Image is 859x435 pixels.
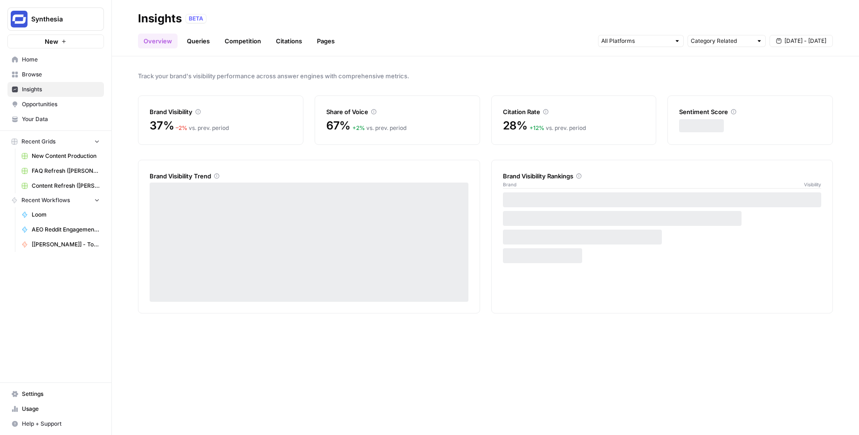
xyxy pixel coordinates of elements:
input: All Platforms [601,36,670,46]
a: AEO Reddit Engagement - Fork [17,222,104,237]
span: Recent Grids [21,137,55,146]
div: Brand Visibility [150,107,292,116]
a: Usage [7,401,104,416]
span: 37% [150,118,174,133]
span: Your Data [22,115,100,123]
span: AEO Reddit Engagement - Fork [32,225,100,234]
span: Help + Support [22,420,100,428]
div: vs. prev. period [352,124,406,132]
button: Workspace: Synthesia [7,7,104,31]
button: Recent Grids [7,135,104,149]
button: New [7,34,104,48]
a: Queries [181,34,215,48]
a: [[PERSON_NAME]] - Tools & Features Pages Refreshe - [MAIN WORKFLOW] [17,237,104,252]
span: – 2 % [176,124,187,131]
button: [DATE] - [DATE] [770,35,833,47]
span: + 12 % [529,124,544,131]
span: Synthesia [31,14,88,24]
div: Insights [138,11,182,26]
a: Home [7,52,104,67]
div: Sentiment Score [679,107,821,116]
span: Opportunities [22,100,100,109]
span: Track your brand's visibility performance across answer engines with comprehensive metrics. [138,71,833,81]
div: BETA [186,14,206,23]
span: 67% [326,118,350,133]
div: Share of Voice [326,107,468,116]
img: Synthesia Logo [11,11,27,27]
span: Content Refresh ([PERSON_NAME]) [32,182,100,190]
a: Content Refresh ([PERSON_NAME]) [17,178,104,193]
div: vs. prev. period [176,124,229,132]
a: Competition [219,34,267,48]
span: Insights [22,85,100,94]
span: FAQ Refresh ([PERSON_NAME]) [32,167,100,175]
a: New Content Production [17,149,104,163]
span: Home [22,55,100,64]
span: Browse [22,70,100,79]
a: FAQ Refresh ([PERSON_NAME]) [17,163,104,178]
a: Insights [7,82,104,97]
a: Loom [17,207,104,222]
span: + 2 % [352,124,365,131]
span: Usage [22,405,100,413]
div: Citation Rate [503,107,645,116]
span: Settings [22,390,100,398]
div: Brand Visibility Rankings [503,171,822,181]
button: Recent Workflows [7,193,104,207]
a: Overview [138,34,178,48]
input: Category Related [691,36,752,46]
span: Brand [503,181,516,188]
span: [[PERSON_NAME]] - Tools & Features Pages Refreshe - [MAIN WORKFLOW] [32,240,100,249]
a: Pages [311,34,340,48]
div: Brand Visibility Trend [150,171,468,181]
a: Your Data [7,112,104,127]
div: vs. prev. period [529,124,586,132]
a: Settings [7,387,104,401]
span: [DATE] - [DATE] [784,37,826,45]
a: Citations [270,34,308,48]
a: Opportunities [7,97,104,112]
a: Browse [7,67,104,82]
span: Recent Workflows [21,196,70,204]
span: Loom [32,211,100,219]
span: New [45,37,58,46]
span: Visibility [804,181,821,188]
button: Help + Support [7,416,104,431]
span: New Content Production [32,152,100,160]
span: 28% [503,118,528,133]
